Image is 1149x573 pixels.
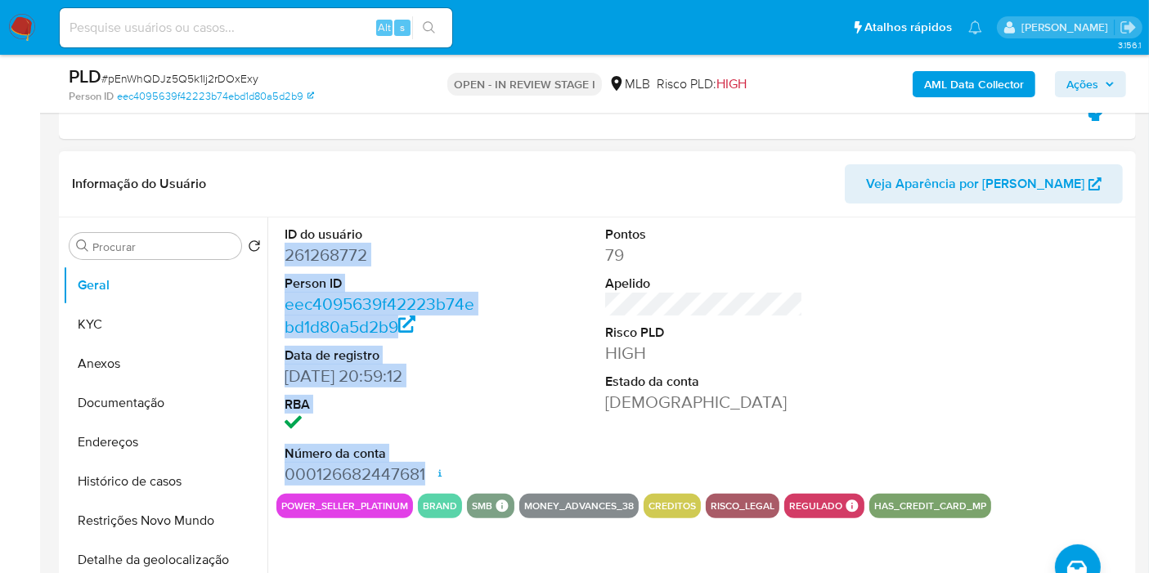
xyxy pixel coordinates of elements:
[913,71,1035,97] button: AML Data Collector
[845,164,1123,204] button: Veja Aparência por [PERSON_NAME]
[866,164,1084,204] span: Veja Aparência por [PERSON_NAME]
[605,324,803,342] dt: Risco PLD
[60,17,452,38] input: Pesquise usuários ou casos...
[1055,71,1126,97] button: Ações
[789,503,842,509] button: regulado
[63,266,267,305] button: Geral
[716,74,747,93] span: HIGH
[605,342,803,365] dd: HIGH
[63,383,267,423] button: Documentação
[1120,19,1137,36] a: Sair
[101,70,258,87] span: # pEnWhQDJz5Q5k1lj2rDOxExy
[285,275,482,293] dt: Person ID
[924,71,1024,97] b: AML Data Collector
[378,20,391,35] span: Alt
[524,503,634,509] button: money_advances_38
[92,239,235,254] input: Procurar
[69,89,114,104] b: Person ID
[76,239,89,253] button: Procurar
[285,347,482,365] dt: Data de registro
[63,305,267,344] button: KYC
[285,292,474,338] a: eec4095639f42223b74ebd1d80a5d2b9
[605,244,803,266] dd: 79
[63,462,267,501] button: Histórico de casos
[711,503,774,509] button: risco_legal
[285,244,482,266] dd: 261268772
[605,275,803,293] dt: Apelido
[472,503,492,509] button: smb
[248,239,261,257] button: Retornar ao pedido padrão
[285,365,482,387] dd: [DATE] 20:59:12
[285,396,482,414] dt: RBA
[447,73,602,96] p: OPEN - IN REVIEW STAGE I
[1118,38,1141,51] span: 3.156.1
[117,89,314,104] a: eec4095639f42223b74ebd1d80a5d2b9
[1021,20,1114,35] p: lucas.barboza@mercadolivre.com
[657,75,747,93] span: Risco PLD:
[605,373,803,391] dt: Estado da conta
[1066,71,1098,97] span: Ações
[412,16,446,39] button: search-icon
[69,63,101,89] b: PLD
[864,19,952,36] span: Atalhos rápidos
[605,226,803,244] dt: Pontos
[400,20,405,35] span: s
[285,445,482,463] dt: Número da conta
[423,503,457,509] button: brand
[605,391,803,414] dd: [DEMOGRAPHIC_DATA]
[968,20,982,34] a: Notificações
[285,463,482,486] dd: 000126682447681
[63,423,267,462] button: Endereços
[649,503,696,509] button: creditos
[63,344,267,383] button: Anexos
[874,503,986,509] button: has_credit_card_mp
[63,501,267,540] button: Restrições Novo Mundo
[281,503,408,509] button: power_seller_platinum
[72,176,206,192] h1: Informação do Usuário
[285,226,482,244] dt: ID do usuário
[608,75,650,93] div: MLB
